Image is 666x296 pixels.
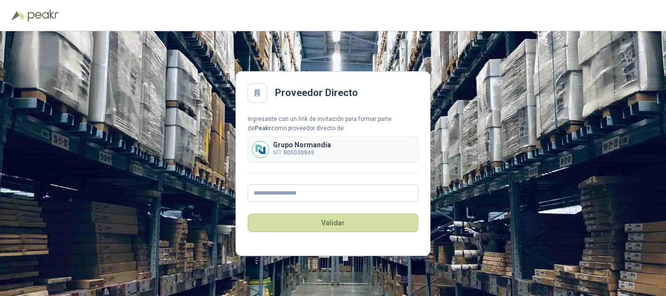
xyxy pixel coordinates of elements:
div: Ingresaste con un link de invitación para formar parte de como proveedor directo de: [248,115,418,133]
button: Validar [248,214,418,232]
img: Company Logo [253,141,269,158]
b: Peakr [255,125,271,132]
img: Logo [12,11,25,20]
p: NIT [273,148,331,158]
img: Peakr [27,10,59,21]
h2: Proveedor Directo [275,85,358,100]
p: Grupo Normandía [273,141,331,148]
b: 805030849 [283,149,314,156]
